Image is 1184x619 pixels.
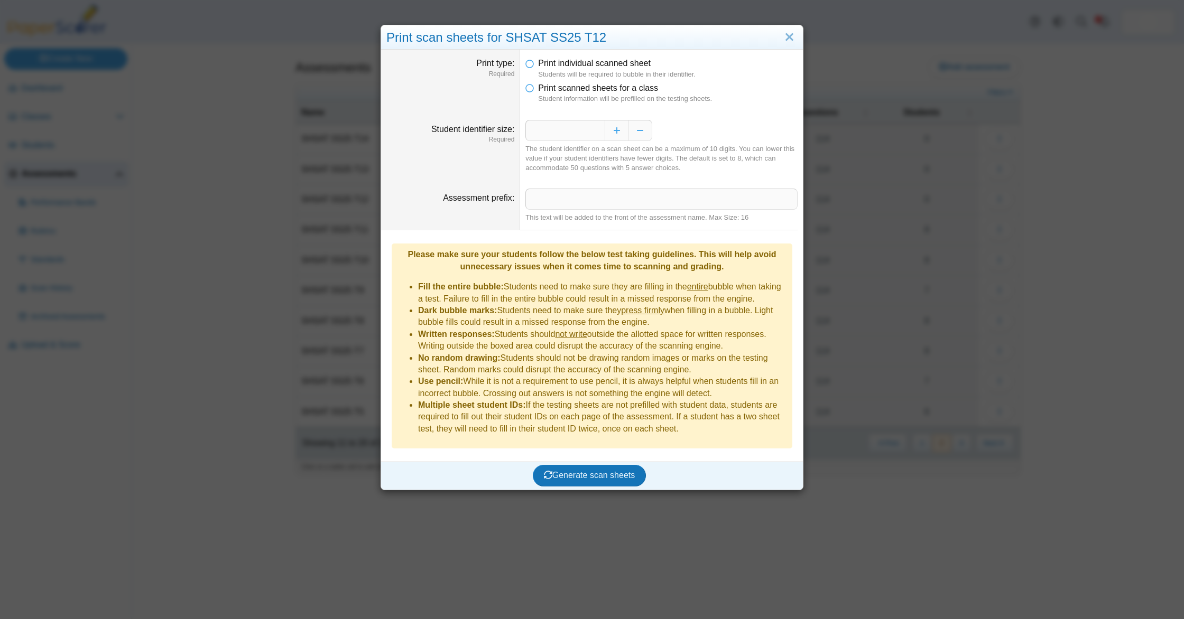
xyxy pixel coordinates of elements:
[525,213,798,222] div: This text will be added to the front of the assessment name. Max Size: 16
[687,282,708,291] u: entire
[418,306,497,315] b: Dark bubble marks:
[418,281,787,305] li: Students need to make sure they are filling in the bubble when taking a test. Failure to fill in ...
[418,377,463,386] b: Use pencil:
[538,59,651,68] span: Print individual scanned sheet
[408,250,776,270] b: Please make sure your students follow the below test taking guidelines. This will help avoid unne...
[628,120,652,141] button: Decrease
[781,29,798,46] a: Close
[538,70,798,79] dfn: Students will be required to bubble in their identifier.
[418,399,787,435] li: If the testing sheets are not prefilled with student data, students are required to fill out thei...
[386,135,514,144] dfn: Required
[418,376,787,399] li: While it is not a requirement to use pencil, it is always helpful when students fill in an incorr...
[443,193,514,202] label: Assessment prefix
[538,83,658,92] span: Print scanned sheets for a class
[418,330,495,339] b: Written responses:
[418,329,787,352] li: Students should outside the allotted space for written responses. Writing outside the boxed area ...
[418,353,501,362] b: No random drawing:
[418,352,787,376] li: Students should not be drawing random images or marks on the testing sheet. Random marks could di...
[418,282,504,291] b: Fill the entire bubble:
[555,330,587,339] u: not write
[525,144,798,173] div: The student identifier on a scan sheet can be a maximum of 10 digits. You can lower this value if...
[386,70,514,79] dfn: Required
[418,305,787,329] li: Students need to make sure they when filling in a bubble. Light bubble fills could result in a mi...
[621,306,664,315] u: press firmly
[381,25,803,50] div: Print scan sheets for SHSAT SS25 T12
[431,125,514,134] label: Student identifier size
[605,120,628,141] button: Increase
[476,59,514,68] label: Print type
[544,471,635,480] span: Generate scan sheets
[418,400,526,409] b: Multiple sheet student IDs:
[533,465,646,486] button: Generate scan sheets
[538,94,798,104] dfn: Student information will be prefilled on the testing sheets.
